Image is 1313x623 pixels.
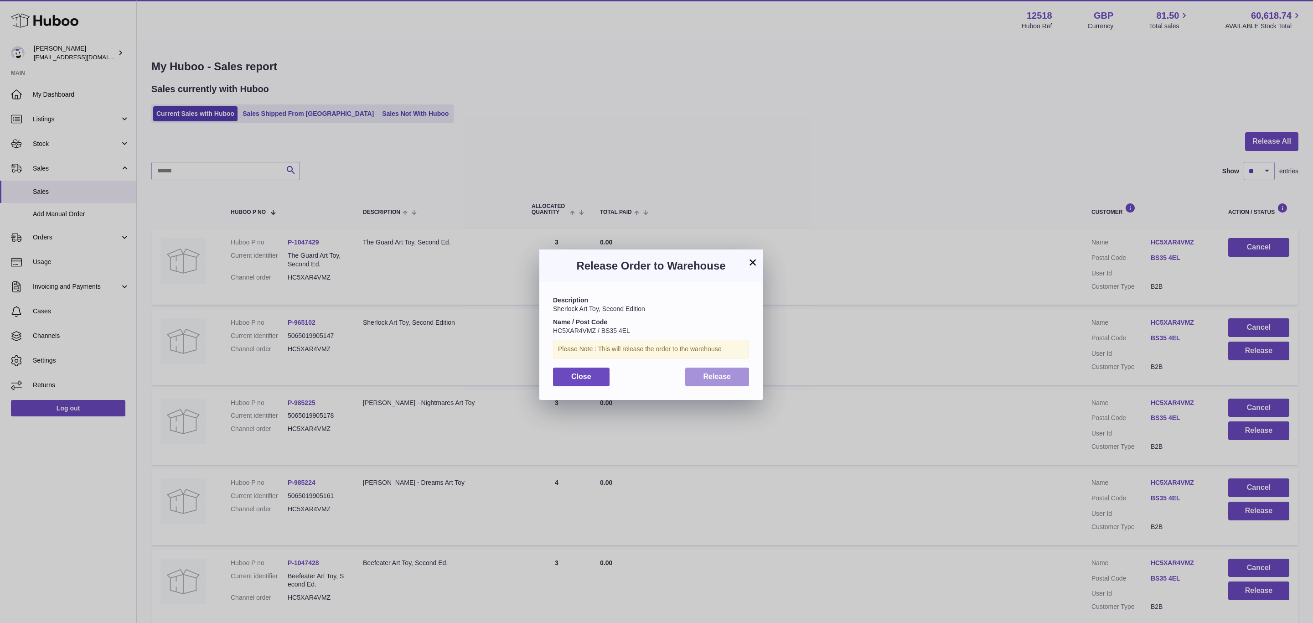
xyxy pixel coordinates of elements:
h3: Release Order to Warehouse [553,259,749,273]
div: Please Note : This will release the order to the warehouse [553,340,749,358]
span: Release [703,373,731,380]
span: Close [571,373,591,380]
button: × [747,257,758,268]
span: HC5XAR4VMZ / BS35 4EL [553,327,630,334]
button: Close [553,368,610,386]
strong: Description [553,296,588,304]
span: Sherlock Art Toy, Second Edition [553,305,645,312]
button: Release [685,368,750,386]
strong: Name / Post Code [553,318,607,326]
